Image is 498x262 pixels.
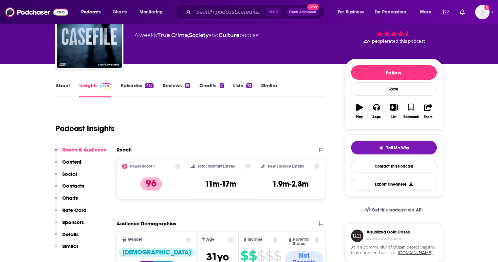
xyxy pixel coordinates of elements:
[356,115,363,119] div: Play
[375,8,406,17] span: For Podcasters
[55,231,79,243] button: Details
[219,32,239,38] a: Culture
[378,145,384,151] img: tell me why sparkle
[55,195,78,207] button: Charts
[55,171,77,183] button: Social
[135,7,171,17] button: open menu
[266,251,273,261] span: $
[387,39,425,44] span: rated this podcast
[272,179,309,189] h3: 1.9m-2.8m
[391,115,397,119] div: List
[220,83,224,88] div: 7
[457,7,467,18] a: Show notifications dropdown
[345,7,443,48] div: 96 257 peoplerated this podcast
[268,164,304,169] h2: New Episode Listens
[370,7,415,17] button: open menu
[257,251,265,261] span: $
[351,65,437,80] button: Follow
[128,237,142,242] span: Gender
[100,83,112,89] img: Podchaser Pro
[120,82,153,97] a: Episodes437
[367,230,410,235] h3: Visualized Cold Cases
[372,207,422,213] span: Get this podcast via API
[55,243,78,255] button: Similar
[475,5,489,19] span: Logged in as lucyherbert
[62,195,78,201] p: Charts
[209,32,219,38] span: and
[113,8,127,17] span: Charts
[62,219,84,225] p: Sponsors
[351,230,363,242] img: coldCase.18b32719.png
[286,8,319,16] button: Open AdvancedNew
[419,99,436,123] button: Share
[108,7,131,17] a: Charts
[249,251,257,261] span: $
[55,124,115,133] h1: Podcast Insights
[62,147,106,153] p: Reach & Audience
[420,8,431,17] span: More
[188,32,189,38] span: ,
[77,7,109,17] button: open menu
[351,82,437,96] div: Rate
[57,3,122,68] img: Casefile True Crime
[402,99,419,123] button: Bookmark
[372,115,381,119] div: Apps
[163,82,190,97] a: Reviews91
[55,207,86,219] button: Rate Card
[55,219,84,231] button: Sponsors
[117,147,132,153] h2: Reach
[130,164,156,169] h2: Power Score™
[289,10,316,14] span: Open Advanced
[55,159,82,171] button: Content
[351,245,437,256] span: Join a community of citizen detectives and true crime enthusiasts.
[293,237,313,246] span: Parental Status
[261,82,277,97] a: Similar
[307,4,319,10] span: New
[398,250,433,255] a: [DOMAIN_NAME]
[194,7,266,17] input: Search podcasts, credits, & more...
[385,99,402,123] button: List
[351,99,368,123] button: Play
[199,82,224,97] a: Credits7
[367,236,410,241] h4: Sponsored Content
[62,207,86,213] p: Rate Card
[360,202,428,218] a: Get this podcast via API
[55,183,84,195] button: Contacts
[62,159,82,165] p: Content
[484,5,489,10] svg: Add a profile image
[55,82,70,97] a: About
[135,31,260,39] div: A weekly podcast
[415,7,439,17] button: open menu
[55,147,106,159] button: Reach & Audience
[424,115,433,119] div: Share
[441,7,452,18] a: Show notifications dropdown
[157,32,188,38] a: True Crime
[233,82,252,97] a: Lists72
[119,248,195,257] div: [DEMOGRAPHIC_DATA]
[386,145,409,151] span: Tell Me Why
[206,237,214,242] span: Age
[246,83,252,88] div: 72
[5,6,68,18] img: Podchaser - Follow, Share and Rate Podcasts
[140,177,162,191] p: 96
[185,83,190,88] div: 91
[189,32,209,38] a: Society
[338,8,364,17] span: For Business
[351,141,437,154] button: tell me why sparkleTell Me Why
[62,231,79,237] p: Details
[81,8,101,17] span: Podcasts
[62,243,78,249] p: Similar
[240,251,248,261] span: $
[62,183,84,189] p: Contacts
[351,160,437,172] a: Contact This Podcast
[363,39,387,44] span: 257 people
[475,5,489,19] img: User Profile
[403,115,418,119] div: Bookmark
[139,8,163,17] span: Monitoring
[145,83,153,88] div: 437
[333,7,372,17] button: open menu
[205,179,236,189] h3: 11m-17m
[248,237,263,242] span: Income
